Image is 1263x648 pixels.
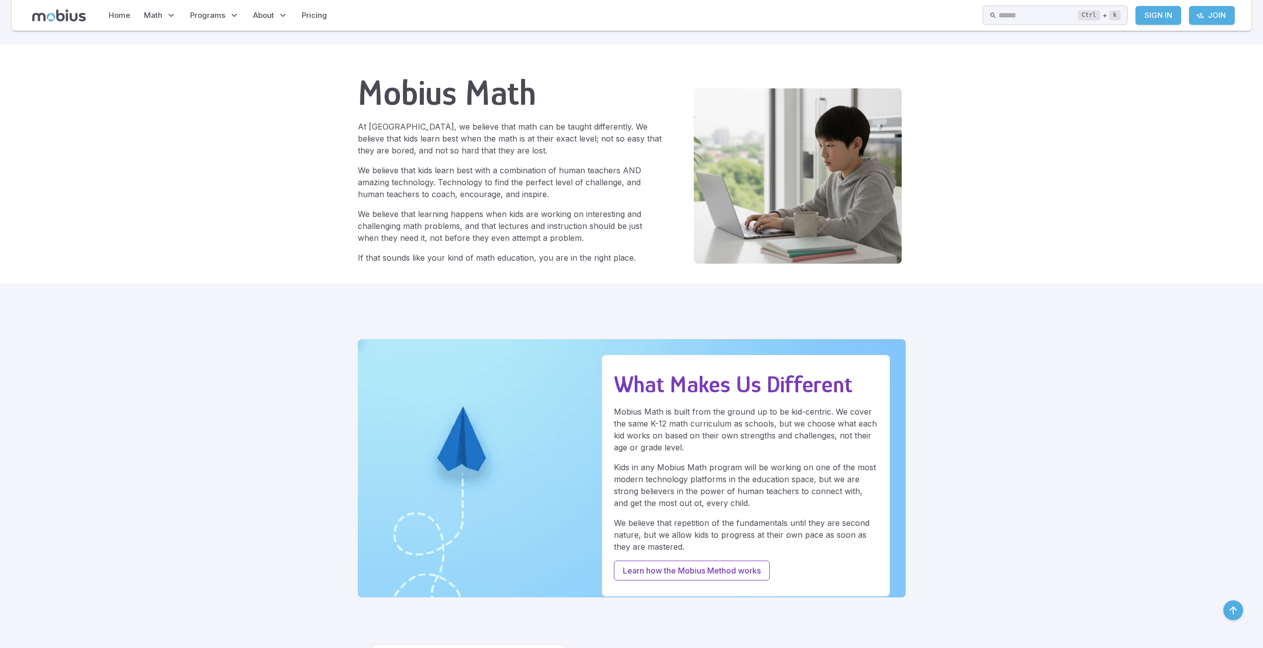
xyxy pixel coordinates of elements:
a: Learn how the Mobius Method works [614,561,770,580]
p: At [GEOGRAPHIC_DATA], we believe that math can be taught differently. We believe that kids learn ... [358,121,662,156]
p: We believe that learning happens when kids are working on interesting and challenging math proble... [358,208,662,244]
p: Learn how the Mobius Method works [623,565,761,576]
span: About [253,10,274,21]
a: Join [1189,6,1235,25]
span: Programs [190,10,225,21]
a: Pricing [299,4,330,27]
p: If that sounds like your kind of math education, you are in the right place. [358,252,662,264]
img: child on laptop doing math with Mobius Math [694,88,902,264]
a: Sign In [1135,6,1181,25]
kbd: Ctrl [1078,10,1100,20]
h1: Mobius Math [358,72,662,113]
p: We believe that repetition of the fundamentals until they are second nature, but we allow kids to... [614,517,878,553]
p: We believe that kids learn best with a combination of human teachers AND amazing technology. Tech... [358,164,662,200]
p: Mobius Math is built from the ground up to be kid-centric. We cover the same K-12 math curriculum... [614,406,878,453]
p: Kids in any Mobius Math program will be working on one of the most modern technology platforms in... [614,461,878,509]
kbd: k [1109,10,1121,20]
div: + [1078,9,1121,21]
span: Math [144,10,162,21]
a: Home [106,4,133,27]
h2: What Makes Us Different [614,371,878,398]
img: Unique Paths [358,339,906,597]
